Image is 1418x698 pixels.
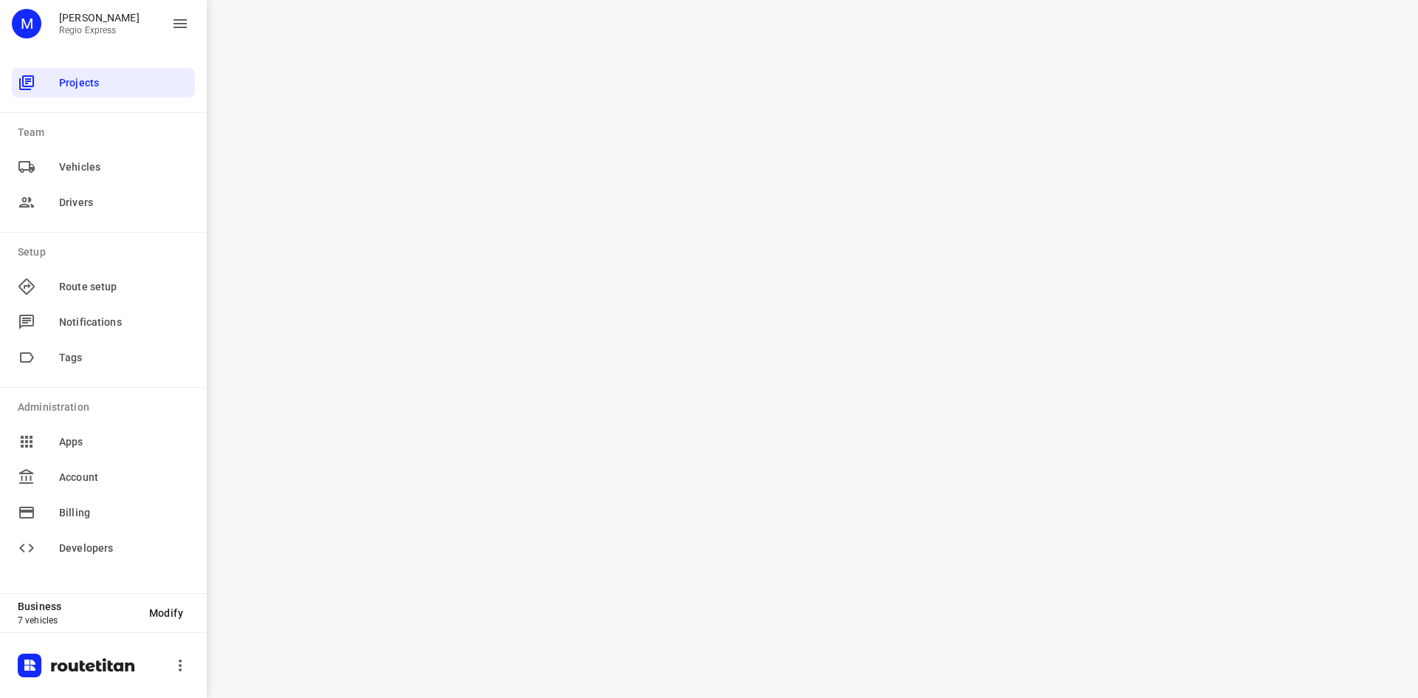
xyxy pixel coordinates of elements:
[12,498,195,527] div: Billing
[59,541,189,556] span: Developers
[59,25,140,35] p: Regio Express
[12,343,195,372] div: Tags
[59,75,189,91] span: Projects
[12,307,195,337] div: Notifications
[12,427,195,456] div: Apps
[137,600,195,626] button: Modify
[12,9,41,38] div: M
[18,400,195,415] p: Administration
[18,244,195,260] p: Setup
[12,462,195,492] div: Account
[59,315,189,330] span: Notifications
[12,272,195,301] div: Route setup
[59,160,189,175] span: Vehicles
[12,152,195,182] div: Vehicles
[59,195,189,211] span: Drivers
[59,470,189,485] span: Account
[12,68,195,97] div: Projects
[18,125,195,140] p: Team
[59,12,140,24] p: Max Bisseling
[18,615,137,626] p: 7 vehicles
[59,434,189,450] span: Apps
[59,350,189,366] span: Tags
[12,188,195,217] div: Drivers
[59,505,189,521] span: Billing
[149,607,183,619] span: Modify
[59,279,189,295] span: Route setup
[18,601,137,612] p: Business
[12,533,195,563] div: Developers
